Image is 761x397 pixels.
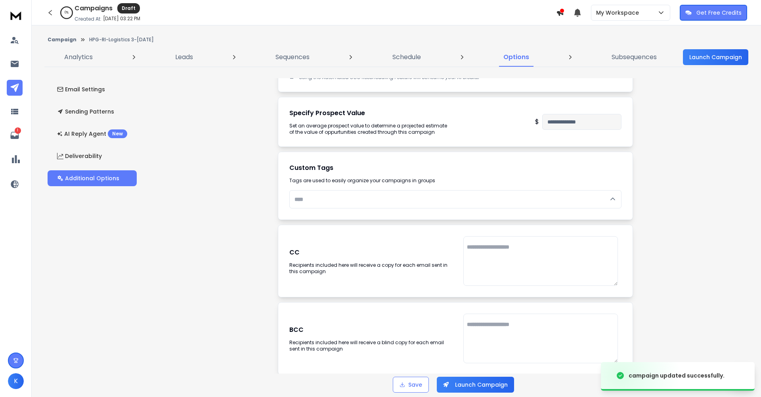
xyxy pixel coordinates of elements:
[108,129,127,138] div: New
[499,48,534,67] a: Options
[393,377,429,393] button: Save
[289,248,447,257] h1: CC
[392,52,421,62] p: Schedule
[503,52,529,62] p: Options
[8,373,24,389] button: K
[75,16,101,22] p: Created At:
[57,129,127,138] p: AI Reply Agent
[437,377,514,393] button: Launch Campaign
[680,5,747,21] button: Get Free Credits
[7,127,23,143] a: 1
[15,127,21,134] p: 1
[103,15,140,22] p: [DATE] 03:22 PM
[48,104,137,119] button: Sending Patterns
[57,85,105,93] p: Email Settings
[65,10,69,15] p: 0 %
[271,48,314,67] a: Sequences
[289,325,447,335] h1: BCC
[289,108,447,118] h1: Specify Prospect Value
[388,48,426,67] a: Schedule
[48,126,137,142] button: AI Reply AgentNew
[535,117,539,127] p: $
[48,81,137,97] button: Email Settings
[629,372,725,380] div: campaign updated successfully.
[683,49,748,65] button: Launch Campaign
[175,52,193,62] p: Leads
[289,262,447,275] div: Recipients included here will receive a copy for each email sent in this campaign
[117,3,140,13] div: Draft
[57,108,114,116] p: Sending Patterns
[64,52,93,62] p: Analytics
[59,48,98,67] a: Analytics
[596,9,642,17] p: My Workspace
[612,52,657,62] p: Subsequences
[48,170,137,186] button: Additional Options
[48,37,76,43] button: Campaign
[275,52,310,62] p: Sequences
[8,8,24,23] img: logo
[289,163,621,173] h1: Custom Tags
[289,177,621,184] p: Tags are used to easily organize your campaigns in groups
[89,37,154,43] p: HPG-RI-Logistics 3-[DATE]
[57,174,119,182] p: Additional Options
[607,48,662,67] a: Subsequences
[289,123,447,135] div: Set an average prospect value to determine a projected estimate of the value of oppurtunities cre...
[48,148,137,164] button: Deliverability
[696,9,742,17] p: Get Free Credits
[75,4,113,13] h1: Campaigns
[289,339,447,352] div: Recipients included here will receive a blind copy for each email sent in this campaign
[57,152,102,160] p: Deliverability
[170,48,198,67] a: Leads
